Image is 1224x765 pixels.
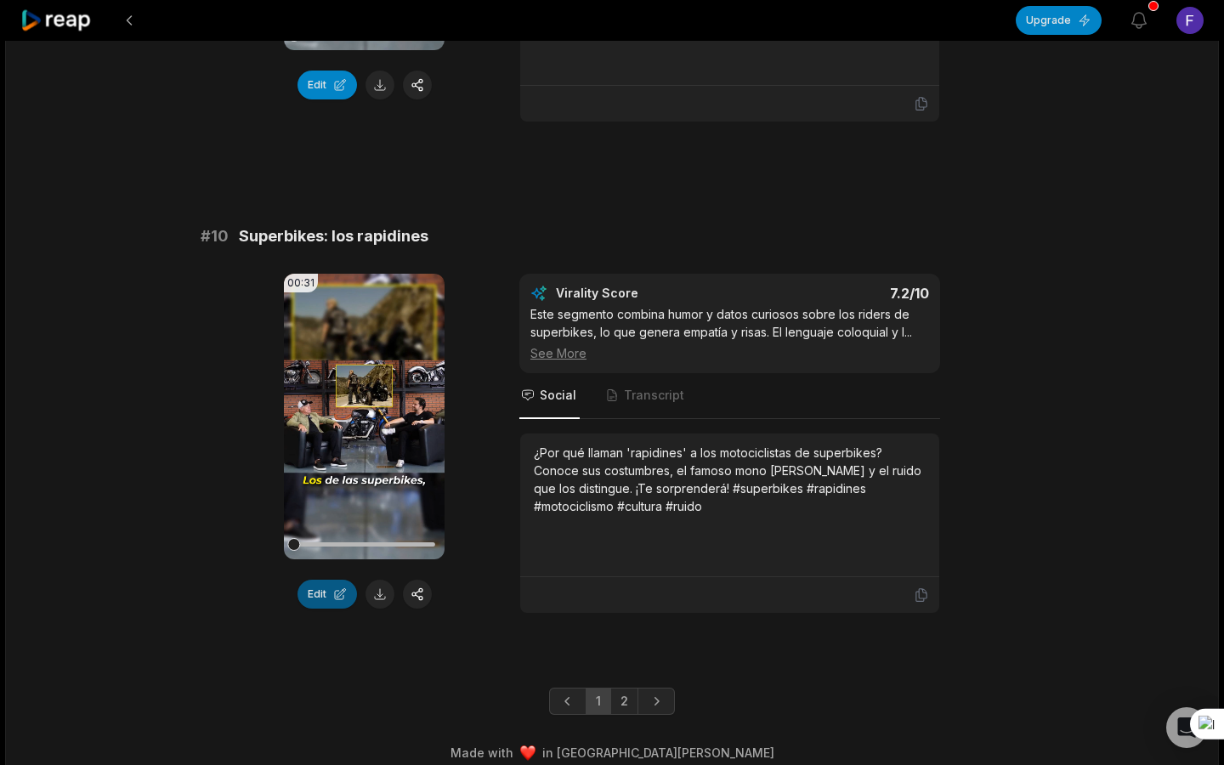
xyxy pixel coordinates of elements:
[610,688,638,715] a: Page 2
[297,71,357,99] button: Edit
[530,344,929,362] div: See More
[239,224,428,248] span: Superbikes: los rapidines
[549,688,675,715] ul: Pagination
[519,373,940,419] nav: Tabs
[1016,6,1102,35] button: Upgrade
[556,285,739,302] div: Virality Score
[1166,707,1207,748] div: Open Intercom Messenger
[540,387,576,404] span: Social
[520,745,535,761] img: heart emoji
[624,387,684,404] span: Transcript
[201,224,229,248] span: # 10
[549,688,586,715] a: Previous page
[637,688,675,715] a: Next page
[534,444,926,515] div: ¿Por qué llaman 'rapidines' a los motociclistas de superbikes? Conoce sus costumbres, el famoso m...
[530,305,929,362] div: Este segmento combina humor y datos curiosos sobre los riders de superbikes, lo que genera empatí...
[747,285,930,302] div: 7.2 /10
[21,744,1203,762] div: Made with in [GEOGRAPHIC_DATA][PERSON_NAME]
[297,580,357,609] button: Edit
[586,688,611,715] a: Page 1 is your current page
[284,274,445,559] video: Your browser does not support mp4 format.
